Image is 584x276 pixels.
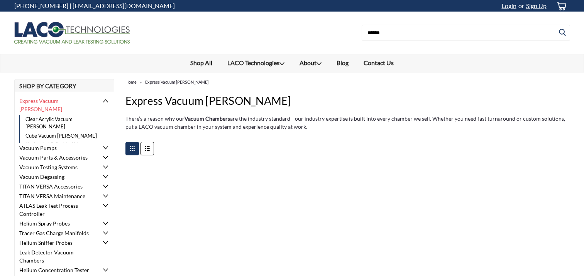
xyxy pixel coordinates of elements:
a: cart-preview-dropdown [550,0,570,12]
a: Toggle Grid View [125,142,139,155]
a: Vacuum Testing Systems [15,162,99,172]
a: Toggle List View [140,142,154,155]
a: Contact Us [356,54,401,71]
a: Clear Acrylic Vacuum [PERSON_NAME] [19,115,104,131]
a: Home [125,79,137,84]
p: There’s a reason why our are the industry standard—our industry expertise is built into every cha... [125,114,570,131]
a: LACO Technologies [220,54,292,72]
a: Blog [329,54,356,71]
a: Vacuum Pumps [15,143,99,153]
a: Vacuum Parts & Accessories [15,153,99,162]
a: Tracer Gas Charge Manifolds [15,228,99,238]
a: ATLAS Leak Test Process Controller [15,201,99,219]
a: Horizontal Cylindrical Vacuum [PERSON_NAME] [19,140,104,157]
a: Helium Spray Probes [15,219,99,228]
span: or [516,2,524,9]
a: Express Vacuum [PERSON_NAME] [145,79,208,84]
h1: Express Vacuum [PERSON_NAME] [125,93,570,109]
a: Helium Sniffer Probes [15,238,99,247]
a: About [292,54,329,72]
a: Cube Vacuum [PERSON_NAME] [19,131,104,141]
a: TITAN VERSA Accessories [15,182,99,191]
h2: Shop By Category [14,79,114,92]
strong: Vacuum Chambers [185,115,230,122]
a: Leak Detector Vacuum Chambers [15,247,99,265]
a: TITAN VERSA Maintenance [15,191,99,201]
a: Vacuum Degassing [15,172,99,182]
a: Shop All [183,54,220,71]
a: Express Vacuum [PERSON_NAME] [15,96,99,114]
a: Helium Concentration Tester [15,265,99,275]
img: LACO Technologies [14,22,130,44]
